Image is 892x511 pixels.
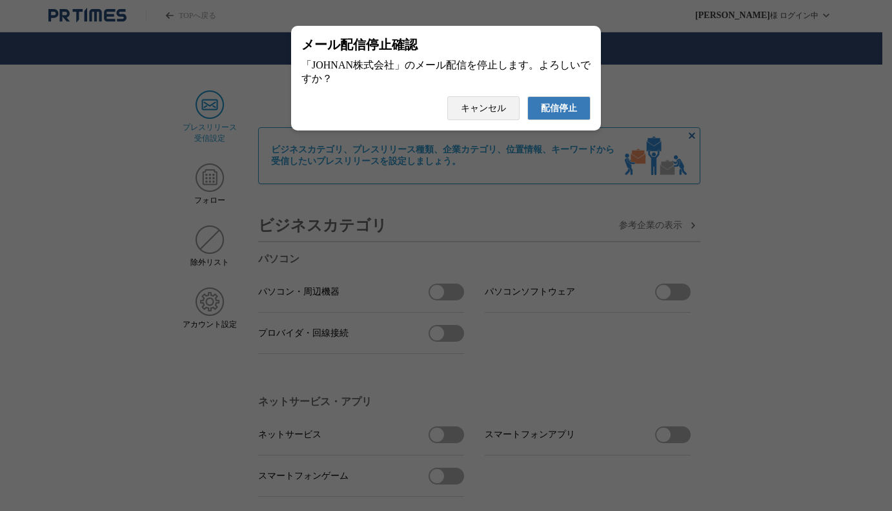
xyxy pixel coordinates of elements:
span: 配信停止 [541,103,577,114]
span: メール配信停止確認 [301,36,418,54]
span: キャンセル [461,103,506,114]
div: 「JOHNAN株式会社」のメール配信を停止します。よろしいですか？ [301,59,591,86]
button: キャンセル [447,96,520,120]
button: 配信停止 [527,96,591,120]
